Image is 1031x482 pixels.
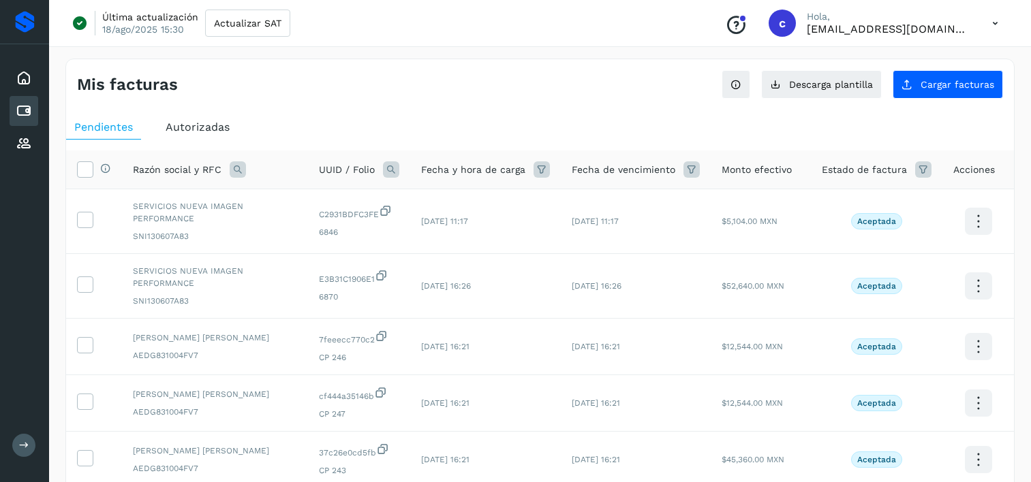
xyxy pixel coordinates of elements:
span: SERVICIOS NUEVA IMAGEN PERFORMANCE [133,200,297,225]
span: Pendientes [74,120,133,133]
p: Aceptada [857,455,896,464]
span: AEDG831004FV7 [133,406,297,418]
span: $5,104.00 MXN [722,216,778,226]
span: SNI130607A83 [133,295,297,307]
span: $45,360.00 MXN [722,455,784,464]
span: Estado de factura [822,163,907,177]
span: Actualizar SAT [214,18,281,28]
p: Aceptada [857,281,896,291]
p: Hola, [807,11,970,22]
div: Proveedores [10,129,38,159]
span: UUID / Folio [319,163,375,177]
span: SERVICIOS NUEVA IMAGEN PERFORMANCE [133,265,297,289]
span: cf444a35146b [319,386,399,402]
div: Cuentas por pagar [10,96,38,126]
span: Razón social y RFC [133,163,221,177]
span: AEDG831004FV7 [133,349,297,361]
p: Aceptada [857,342,896,351]
span: SNI130607A83 [133,230,297,242]
p: 18/ago/2025 15:30 [102,23,184,35]
span: [PERSON_NAME] [PERSON_NAME] [133,445,297,457]
span: $12,544.00 MXN [722,342,783,351]
span: Monto efectivo [722,163,792,177]
p: Aceptada [857,216,896,226]
span: [DATE] 16:21 [572,342,620,351]
span: [DATE] 11:17 [421,216,468,226]
h4: Mis facturas [77,75,178,95]
span: CP 243 [319,464,399,477]
span: E3B31C1906E1 [319,269,399,285]
p: cxp@53cargo.com [807,22,970,35]
span: 37c26e0cd5fb [319,443,399,459]
span: [DATE] 16:21 [421,455,470,464]
span: [DATE] 16:21 [421,342,470,351]
span: [DATE] 16:21 [421,398,470,408]
span: [PERSON_NAME] [PERSON_NAME] [133,332,297,344]
span: [DATE] 16:21 [572,398,620,408]
span: Cargar facturas [921,80,994,89]
span: AEDG831004FV7 [133,462,297,475]
span: 6870 [319,291,399,303]
span: [DATE] 16:21 [572,455,620,464]
button: Cargar facturas [893,70,1003,99]
span: Fecha y hora de carga [421,163,525,177]
span: Acciones [953,163,995,177]
span: [PERSON_NAME] [PERSON_NAME] [133,388,297,400]
span: $52,640.00 MXN [722,281,784,291]
span: 6846 [319,226,399,238]
span: CP 246 [319,351,399,364]
span: [DATE] 16:26 [421,281,471,291]
span: [DATE] 16:26 [572,281,621,291]
span: $12,544.00 MXN [722,398,783,408]
span: Autorizadas [166,120,230,133]
div: Inicio [10,63,38,93]
span: [DATE] 11:17 [572,216,619,226]
span: C2931BDFC3FE [319,204,399,221]
button: Descarga plantilla [761,70,882,99]
p: Última actualización [102,11,198,23]
span: Descarga plantilla [789,80,873,89]
span: CP 247 [319,408,399,420]
span: Fecha de vencimiento [572,163,675,177]
span: 7feeecc770c2 [319,330,399,346]
button: Actualizar SAT [205,10,290,37]
p: Aceptada [857,398,896,408]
